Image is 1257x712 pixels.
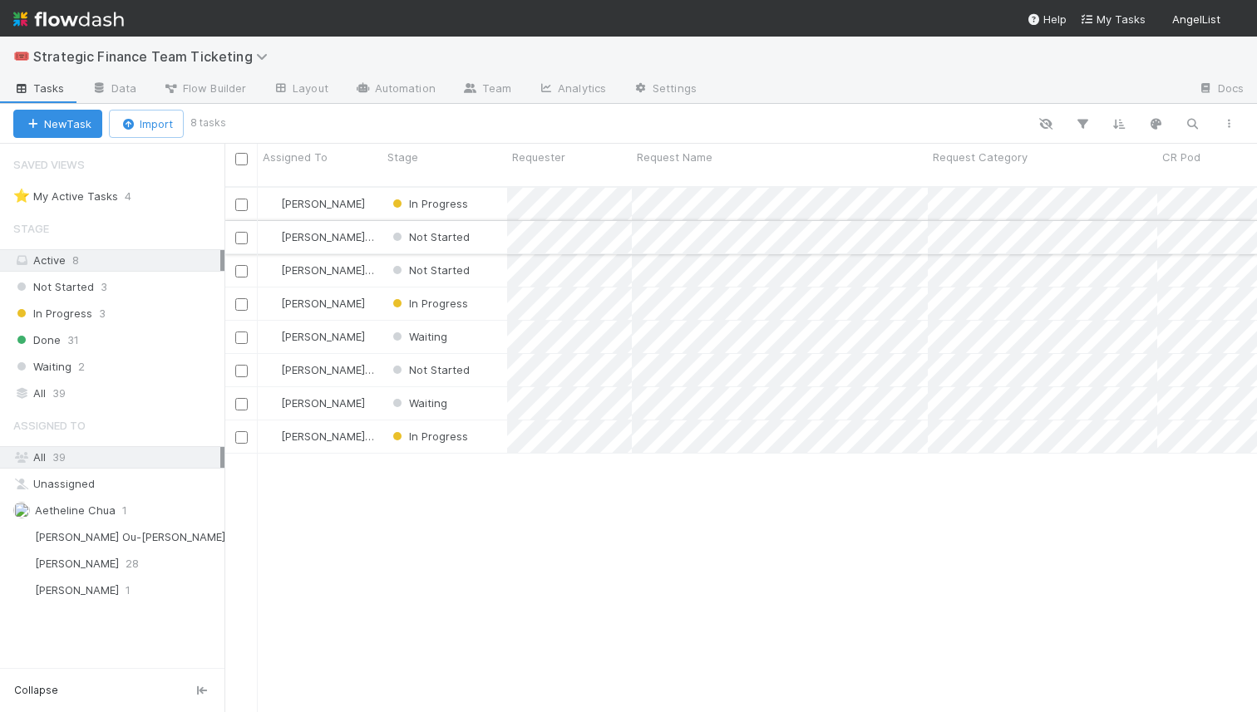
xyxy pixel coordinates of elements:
span: 🎟️ [13,49,30,63]
a: Settings [619,76,710,103]
span: [PERSON_NAME] [281,297,365,310]
img: logo-inverted-e16ddd16eac7371096b0.svg [13,5,124,33]
div: [PERSON_NAME] Ou-[PERSON_NAME] [264,228,374,245]
span: In Progress [389,430,468,443]
div: My Active Tasks [13,186,118,207]
span: Flow Builder [163,80,246,96]
span: In Progress [13,303,92,324]
img: avatar_0645ba0f-c375-49d5-b2e7-231debf65fc8.png [265,430,279,443]
span: In Progress [389,297,468,310]
span: Stage [13,212,49,245]
a: Layout [259,76,342,103]
span: Stage [387,149,418,165]
input: Toggle Row Selected [235,199,248,211]
input: Toggle Row Selected [235,232,248,244]
span: 39 [52,383,66,404]
div: [PERSON_NAME] [264,295,365,312]
span: Saved Views [13,148,85,181]
a: Docs [1185,76,1257,103]
small: 8 tasks [190,115,226,130]
span: [PERSON_NAME] [281,330,365,343]
span: Waiting [389,396,447,410]
div: Not Started [389,361,470,378]
input: Toggle Row Selected [235,431,248,444]
img: avatar_0645ba0f-c375-49d5-b2e7-231debf65fc8.png [1227,12,1244,28]
span: 2 [78,356,85,377]
span: ⭐ [13,189,30,203]
button: NewTask [13,110,102,138]
div: Waiting [389,395,447,411]
img: avatar_0645ba0f-c375-49d5-b2e7-231debf65fc8.png [265,263,279,277]
div: All [13,447,220,468]
span: [PERSON_NAME] [35,583,119,597]
img: avatar_aa4fbed5-f21b-48f3-8bdd-57047a9d59de.png [265,396,279,410]
a: Team [449,76,525,103]
span: Waiting [13,356,71,377]
input: Toggle Row Selected [235,298,248,311]
input: Toggle Row Selected [235,265,248,277]
div: Unassigned [13,474,220,494]
img: avatar_aa4fbed5-f21b-48f3-8bdd-57047a9d59de.png [265,330,279,343]
div: [PERSON_NAME] Ou-[PERSON_NAME] [264,428,374,444]
input: Toggle All Rows Selected [235,153,248,165]
div: Waiting [389,328,447,345]
img: avatar_aa4fbed5-f21b-48f3-8bdd-57047a9d59de.png [13,555,30,572]
div: [PERSON_NAME] Ou-[PERSON_NAME] [264,361,374,378]
button: Import [109,110,184,138]
span: Request Name [637,149,712,165]
div: In Progress [389,295,468,312]
span: Done [13,330,61,351]
div: Not Started [389,262,470,278]
div: In Progress [389,428,468,444]
span: Not Started [13,277,94,297]
span: [PERSON_NAME] Ou-[PERSON_NAME] [281,230,471,243]
div: [PERSON_NAME] [264,195,365,212]
a: Analytics [525,76,619,103]
span: 28 [126,553,139,574]
a: Automation [342,76,449,103]
img: avatar_0645ba0f-c375-49d5-b2e7-231debf65fc8.png [13,528,30,545]
span: Not Started [389,263,470,277]
input: Toggle Row Selected [235,365,248,377]
a: My Tasks [1080,11,1146,27]
div: [PERSON_NAME] Ou-[PERSON_NAME] [264,262,374,278]
span: Waiting [389,330,447,343]
div: Active [13,250,220,271]
span: [PERSON_NAME] Ou-[PERSON_NAME] [281,363,471,376]
div: All [13,383,220,404]
span: Request Category [933,149,1028,165]
span: [PERSON_NAME] [281,197,365,210]
span: [PERSON_NAME] Ou-[PERSON_NAME] [281,430,471,443]
span: Not Started [389,230,470,243]
div: Help [1027,11,1067,27]
span: [PERSON_NAME] Ou-[PERSON_NAME] [35,530,225,543]
img: avatar_0645ba0f-c375-49d5-b2e7-231debf65fc8.png [265,230,279,243]
span: 4 [125,186,148,207]
div: Not Started [389,228,470,245]
span: 8 [72,253,79,267]
div: [PERSON_NAME] [264,328,365,345]
span: Collapse [14,683,58,698]
div: In Progress [389,195,468,212]
span: Assigned To [13,409,86,442]
span: 1 [126,580,131,601]
span: [PERSON_NAME] [35,557,119,570]
a: Flow Builder [150,76,259,103]
span: AngelList [1172,12,1220,26]
div: [PERSON_NAME] [264,395,365,411]
span: 39 [52,450,66,464]
span: 1 [122,500,127,521]
img: avatar_103f69d0-f655-4f4f-bc28-f3abe7034599.png [13,502,30,518]
img: avatar_aa4fbed5-f21b-48f3-8bdd-57047a9d59de.png [265,297,279,310]
span: In Progress [389,197,468,210]
span: 3 [101,277,107,297]
span: Aetheline Chua [35,503,116,517]
a: Data [78,76,150,103]
span: My Tasks [1080,12,1146,26]
span: Strategic Finance Team Ticketing [33,48,276,65]
img: avatar_0645ba0f-c375-49d5-b2e7-231debf65fc8.png [265,363,279,376]
img: avatar_aa4fbed5-f21b-48f3-8bdd-57047a9d59de.png [265,197,279,210]
span: Requester [512,149,565,165]
span: CR Pod [1162,149,1200,165]
span: 31 [67,330,79,351]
